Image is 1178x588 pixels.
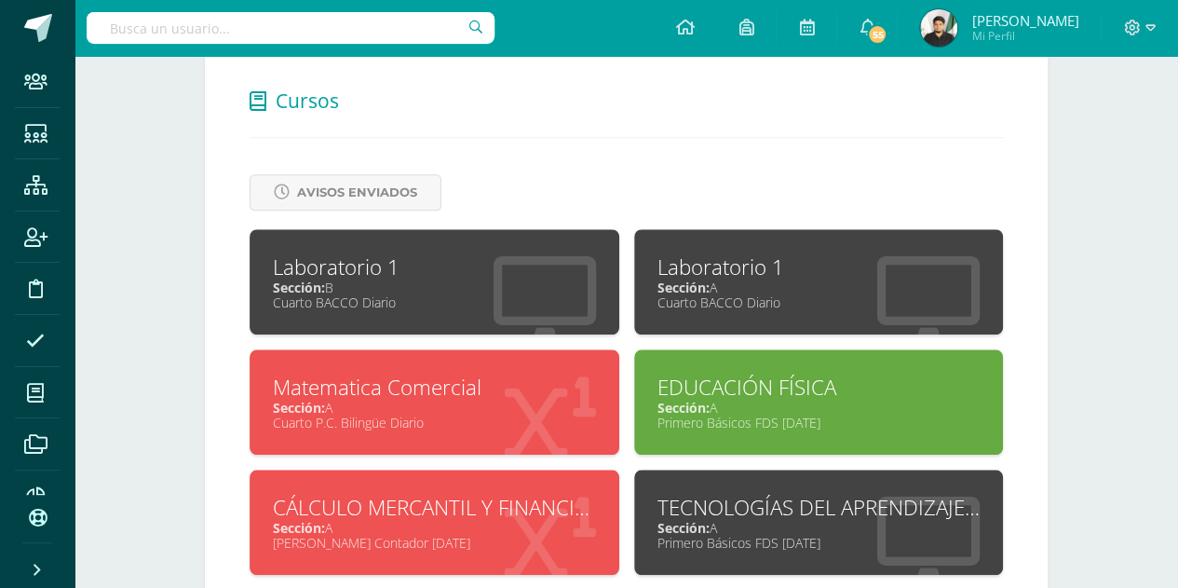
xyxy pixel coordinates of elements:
div: A [657,279,981,296]
a: Laboratorio 1Sección:ACuarto BACCO Diario [634,229,1004,335]
a: CÁLCULO MERCANTIL Y FINANCIEROSección:A[PERSON_NAME] Contador [DATE] [250,470,619,575]
div: Matematica Comercial [273,373,596,402]
a: Matematica ComercialSección:ACuarto P.C. Bilingüe Diario [250,349,619,455]
div: Cuarto BACCO Diario [657,294,981,311]
span: Sección: [657,519,710,537]
span: [PERSON_NAME] [971,11,1078,30]
div: Cuarto BACCO Diario [273,294,596,311]
div: EDUCACIÓN FÍSICA [657,373,981,402]
div: TECNOLOGÍAS DEL APRENDIZAJE Y LA COMUNICACIÓN [657,493,981,522]
img: 333b0b311e30b8d47132d334b2cfd205.png [920,9,957,47]
div: A [657,399,981,417]
a: EDUCACIÓN FÍSICASección:APrimero Básicos FDS [DATE] [634,349,1004,455]
div: Cuarto P.C. Bilingüe Diario [273,414,596,431]
div: A [273,519,596,537]
a: Laboratorio 1Sección:BCuarto BACCO Diario [250,229,619,335]
a: TECNOLOGÍAS DEL APRENDIZAJE Y LA COMUNICACIÓNSección:APrimero Básicos FDS [DATE] [634,470,1004,575]
div: CÁLCULO MERCANTIL Y FINANCIERO [273,493,596,522]
span: Sección: [273,279,325,296]
div: Primero Básicos FDS [DATE] [657,414,981,431]
div: [PERSON_NAME] Contador [DATE] [273,534,596,552]
span: Sección: [657,399,710,417]
div: Laboratorio 1 [273,253,596,281]
span: Sección: [273,519,325,537]
span: Mi Perfil [971,28,1078,44]
div: A [657,519,981,537]
span: Sección: [657,279,710,296]
span: Sección: [273,399,325,417]
div: Primero Básicos FDS [DATE] [657,534,981,552]
div: B [273,279,596,296]
div: Laboratorio 1 [657,253,981,281]
a: Avisos Enviados [250,174,441,211]
span: 55 [867,24,887,45]
span: Avisos Enviados [297,175,417,210]
div: A [273,399,596,417]
span: Cursos [276,88,339,114]
input: Busca un usuario... [87,12,494,44]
